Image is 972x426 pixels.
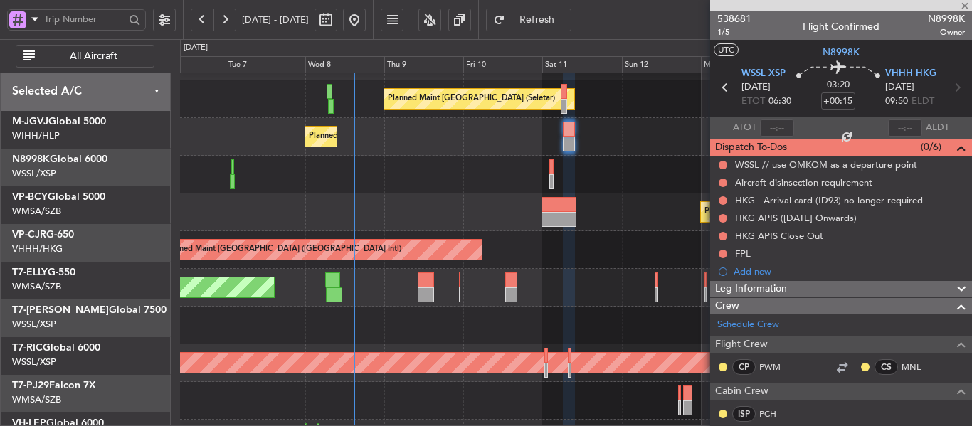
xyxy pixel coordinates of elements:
span: VP-CJR [12,230,46,240]
a: WMSA/SZB [12,205,61,218]
a: WIHH/HLP [12,129,60,142]
span: Crew [715,298,739,314]
div: Sat 11 [542,56,621,73]
div: Planned Maint [GEOGRAPHIC_DATA] (Seletar) [388,88,555,110]
span: VP-BCY [12,192,48,202]
a: T7-[PERSON_NAME]Global 7500 [12,305,167,315]
span: (0/6) [921,139,941,154]
div: Planned Maint [GEOGRAPHIC_DATA] (Seletar) [309,126,476,147]
span: WSSL XSP [741,67,786,81]
div: HKG APIS Close Out [735,230,823,242]
a: PWM [759,361,791,373]
button: UTC [714,43,739,56]
div: Mon 6 [147,56,226,73]
a: VP-BCYGlobal 5000 [12,192,105,202]
a: M-JGVJGlobal 5000 [12,117,106,127]
a: N8998KGlobal 6000 [12,154,107,164]
span: [DATE] - [DATE] [242,14,309,26]
button: All Aircraft [16,45,154,68]
span: Refresh [508,15,566,25]
div: Fri 10 [463,56,542,73]
div: Planned Maint [GEOGRAPHIC_DATA] ([GEOGRAPHIC_DATA] Intl) [704,201,942,223]
a: VP-CJRG-650 [12,230,74,240]
span: [DATE] [885,80,914,95]
div: HKG APIS ([DATE] Onwards) [735,212,857,224]
span: All Aircraft [38,51,149,61]
div: HKG - Arrival card (ID93) no longer required [735,194,923,206]
div: CS [875,359,898,375]
span: [DATE] [741,80,771,95]
span: Owner [928,26,965,38]
span: M-JGVJ [12,117,48,127]
span: N8998K [823,45,860,60]
div: Aircraft disinsection requirement [735,176,872,188]
div: Flight Confirmed [803,19,879,34]
span: 06:30 [768,95,791,109]
span: VHHH HKG [885,67,936,81]
span: ATOT [733,121,756,135]
div: Mon 13 [701,56,780,73]
div: Add new [734,265,965,277]
span: N8998K [928,11,965,26]
a: WSSL/XSP [12,356,56,368]
span: ALDT [926,121,949,135]
div: [DATE] [184,42,208,54]
a: MNL [902,361,934,373]
div: Planned Maint [GEOGRAPHIC_DATA] ([GEOGRAPHIC_DATA] Intl) [164,239,401,260]
a: VHHH/HKG [12,243,63,255]
a: T7-RICGlobal 6000 [12,343,100,353]
span: N8998K [12,154,50,164]
span: T7-[PERSON_NAME] [12,305,109,315]
div: ISP [732,406,756,422]
span: Dispatch To-Dos [715,139,787,156]
span: 1/5 [717,26,751,38]
div: CP [732,359,756,375]
button: Refresh [486,9,571,31]
input: Trip Number [44,9,125,30]
a: T7-PJ29Falcon 7X [12,380,96,390]
div: Sun 12 [622,56,701,73]
a: Schedule Crew [717,318,779,332]
span: 538681 [717,11,751,26]
a: PCH [759,408,791,420]
span: Flight Crew [715,336,768,353]
span: 09:50 [885,95,908,109]
span: T7-PJ29 [12,380,49,390]
a: WSSL/XSP [12,167,56,180]
span: T7-ELLY [12,267,48,277]
span: ETOT [741,95,765,109]
a: WSSL/XSP [12,318,56,331]
div: Wed 8 [305,56,384,73]
span: ELDT [912,95,934,109]
a: T7-ELLYG-550 [12,267,75,277]
div: Thu 9 [384,56,463,73]
div: FPL [735,247,751,260]
span: Cabin Crew [715,383,768,400]
div: WSSL // use OMKOM as a departure point [735,159,917,171]
a: WMSA/SZB [12,393,61,406]
span: T7-RIC [12,343,43,353]
div: Tue 7 [226,56,305,73]
span: 03:20 [827,78,850,92]
span: Leg Information [715,281,787,297]
a: WMSA/SZB [12,280,61,293]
